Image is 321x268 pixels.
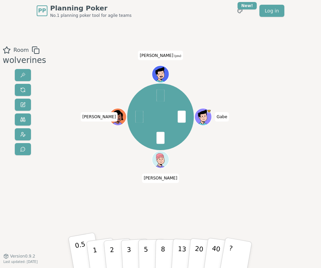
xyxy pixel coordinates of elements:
span: Version 0.9.2 [10,254,35,259]
button: Version0.9.2 [3,254,35,259]
span: Click to change your name [81,112,118,122]
button: Click to change your avatar [152,66,169,82]
button: Add as favourite [3,46,11,54]
button: Watch only [15,113,31,126]
button: Change name [15,99,31,111]
button: Reveal votes [15,69,31,81]
button: Reset votes [15,84,31,96]
button: Send feedback [15,143,31,155]
span: (you) [173,54,181,57]
a: PPPlanning PokerNo.1 planning poker tool for agile teams [37,3,132,18]
div: New! [238,2,257,9]
button: Change avatar [15,128,31,140]
span: Last updated: [DATE] [3,260,38,264]
span: Planning Poker [50,3,132,13]
a: Log in [259,5,284,17]
span: Click to change your name [142,173,179,183]
div: wolverines [3,54,46,66]
button: New! [234,5,246,17]
span: Room [13,46,29,54]
span: PP [38,7,46,15]
span: Gabe is the host [207,109,211,113]
span: Click to change your name [138,51,183,60]
span: No.1 planning poker tool for agile teams [50,13,132,18]
span: Click to change your name [215,112,229,122]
